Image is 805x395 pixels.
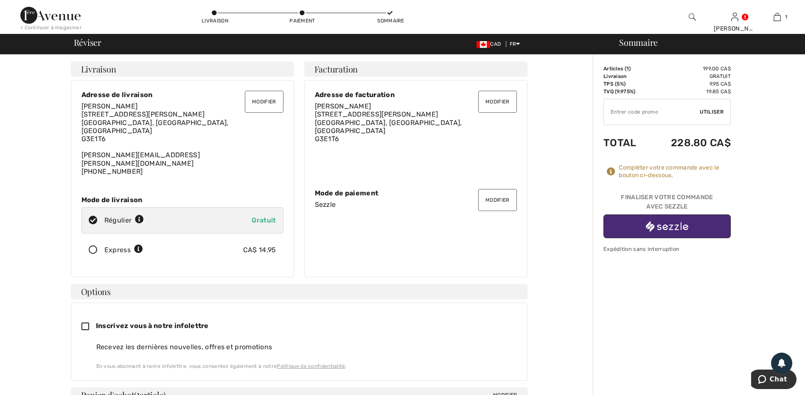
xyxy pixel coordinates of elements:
[609,38,800,47] div: Sommaire
[243,245,276,255] div: CA$ 14.95
[689,12,696,22] img: recherche
[104,245,143,255] div: Express
[626,66,629,72] span: 1
[478,189,516,211] button: Modifier
[315,200,517,209] div: Sezzle
[774,12,781,22] img: Mon panier
[751,370,797,391] iframe: Ouvre un widget dans lequel vous pouvez chatter avec l’un de nos agents
[603,193,731,214] div: Finaliser votre commande avec Sezzle
[81,65,116,73] span: Livraison
[96,322,209,330] span: Inscrivez vous à notre infolettre
[20,7,81,24] img: 1ère Avenue
[252,216,276,224] span: Gratuit
[648,128,731,157] td: 228.80 CA$
[603,72,648,80] td: Livraison
[603,65,648,72] td: Articles ( )
[603,88,648,95] td: TVQ (9.975%)
[756,12,798,22] a: 1
[315,110,462,143] span: [STREET_ADDRESS][PERSON_NAME] [GEOGRAPHIC_DATA], [GEOGRAPHIC_DATA], [GEOGRAPHIC_DATA] G3E1T6
[648,80,731,88] td: 9.95 CA$
[245,91,283,113] button: Modifier
[603,128,648,157] td: Total
[202,17,227,25] div: Livraison
[510,41,520,47] span: FR
[104,215,144,225] div: Régulier
[74,38,101,47] span: Réviser
[477,41,490,48] img: Canadian Dollar
[619,164,731,179] div: Compléter votre commande avec le bouton ci-dessous.
[20,24,82,31] div: < Continuer à magasiner
[731,12,738,22] img: Mes infos
[96,362,517,370] div: En vous abonnant à notre infolettre, vous consentez également à notre .
[648,72,731,80] td: Gratuit
[71,284,527,299] h4: Options
[81,102,138,110] span: [PERSON_NAME]
[81,196,283,204] div: Mode de livraison
[785,13,787,21] span: 1
[648,88,731,95] td: 19.85 CA$
[603,80,648,88] td: TPS (5%)
[277,363,345,369] a: Politique de confidentialité
[478,91,516,113] button: Modifier
[289,17,315,25] div: Paiement
[81,102,283,175] div: [PERSON_NAME][EMAIL_ADDRESS][PERSON_NAME][DOMAIN_NAME] [PHONE_NUMBER]
[377,17,403,25] div: Sommaire
[604,99,700,125] input: Code promo
[81,91,283,99] div: Adresse de livraison
[648,65,731,72] td: 199.00 CA$
[315,189,517,197] div: Mode de paiement
[315,91,517,99] div: Adresse de facturation
[700,108,724,116] span: Utiliser
[315,102,371,110] span: [PERSON_NAME]
[714,24,755,33] div: [PERSON_NAME]
[731,13,738,21] a: Se connecter
[314,65,358,73] span: Facturation
[603,245,731,253] div: Expédition sans interruption
[646,221,688,232] img: sezzle_white.svg
[81,110,229,143] span: [STREET_ADDRESS][PERSON_NAME] [GEOGRAPHIC_DATA], [GEOGRAPHIC_DATA], [GEOGRAPHIC_DATA] G3E1T6
[477,41,504,47] span: CAD
[96,342,517,352] div: Recevez les dernières nouvelles, offres et promotions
